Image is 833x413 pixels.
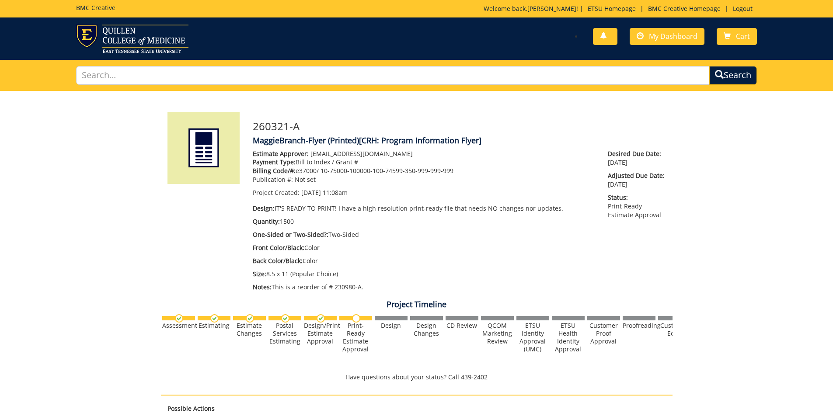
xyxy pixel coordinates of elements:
img: checkmark [246,314,254,323]
p: Have questions about your status? Call 439-2402 [161,373,673,382]
img: checkmark [281,314,289,323]
input: Search... [76,66,710,85]
p: e37000/ 10-75000-100000-100-74599-350-999-999-999 [253,167,595,175]
p: This is a reorder of # 230980-A. [253,283,595,292]
img: Product featured image [167,112,240,184]
span: Back Color/Black: [253,257,303,265]
span: Quantity: [253,217,280,226]
div: Design [375,322,408,330]
span: Size: [253,270,266,278]
div: Design/Print Estimate Approval [304,322,337,345]
img: no [352,314,360,323]
span: [DATE] 11:08am [301,188,348,197]
img: checkmark [175,314,183,323]
h5: BMC Creative [76,4,115,11]
div: ETSU Health Identity Approval [552,322,585,353]
span: Publication #: [253,175,293,184]
a: Cart [717,28,757,45]
p: 1500 [253,217,595,226]
a: My Dashboard [630,28,704,45]
span: One-Sided or Two-Sided?: [253,230,328,239]
span: Status: [608,193,666,202]
img: checkmark [210,314,219,323]
p: IT'S READY TO PRINT! I have a high resolution print-ready file that needs NO changes nor updates. [253,204,595,213]
div: Estimating [198,322,230,330]
p: [EMAIL_ADDRESS][DOMAIN_NAME] [253,149,595,158]
p: Print-Ready Estimate Approval [608,193,666,219]
a: ETSU Homepage [583,4,640,13]
div: Assessment [162,322,195,330]
a: Logout [728,4,757,13]
span: Not set [295,175,316,184]
span: Adjusted Due Date: [608,171,666,180]
img: checkmark [317,314,325,323]
div: Customer Edits [658,322,691,337]
div: Customer Proof Approval [587,322,620,345]
div: ETSU Identity Approval (UMC) [516,322,549,353]
strong: Possible Actions [167,404,215,413]
p: Color [253,243,595,252]
p: Bill to Index / Grant # [253,158,595,167]
div: Design Changes [410,322,443,337]
span: Cart [736,31,750,41]
button: Search [709,66,757,85]
a: [PERSON_NAME] [527,4,576,13]
span: Desired Due Date: [608,149,666,158]
span: Notes: [253,283,272,291]
p: Color [253,257,595,265]
span: [CRH: Program Information Flyer] [359,135,481,146]
span: Design: [253,204,275,212]
h3: 260321-A [253,121,666,132]
span: Estimate Approver: [253,149,309,158]
span: My Dashboard [649,31,697,41]
div: CD Review [446,322,478,330]
div: QCOM Marketing Review [481,322,514,345]
p: Welcome back, ! | | | [484,4,757,13]
div: Proofreading [623,322,655,330]
a: BMC Creative Homepage [644,4,725,13]
div: Estimate Changes [233,322,266,337]
div: Postal Services Estimating [268,322,301,345]
span: Front Color/Black: [253,243,304,252]
h4: MaggieBranch-Flyer (Printed) [253,136,666,145]
img: ETSU logo [76,24,188,53]
p: 8.5 x 11 (Popular Choice) [253,270,595,278]
h4: Project Timeline [161,300,673,309]
div: Print-Ready Estimate Approval [339,322,372,353]
p: [DATE] [608,149,666,167]
span: Billing Code/#: [253,167,296,175]
p: Two-Sided [253,230,595,239]
span: Payment Type: [253,158,296,166]
p: [DATE] [608,171,666,189]
span: Project Created: [253,188,300,197]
